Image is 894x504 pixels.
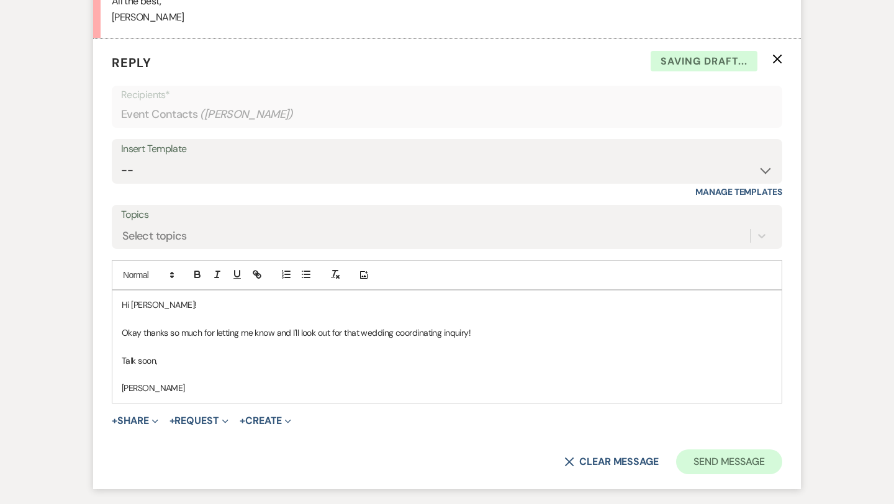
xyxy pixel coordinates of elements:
span: Reply [112,55,151,71]
span: ( [PERSON_NAME] ) [200,106,293,123]
p: [PERSON_NAME] [112,9,782,25]
button: Request [169,416,228,426]
span: + [112,416,117,426]
p: Okay thanks so much for letting me know and I'll look out for that wedding coordinating inquiry! [122,326,772,340]
p: Talk soon, [122,354,772,367]
span: + [240,416,245,426]
button: Share [112,416,158,426]
span: Saving draft... [651,51,757,72]
label: Topics [121,206,773,224]
p: Recipients* [121,87,773,103]
button: Clear message [564,457,659,467]
div: Insert Template [121,140,773,158]
p: [PERSON_NAME] [122,381,772,395]
div: Event Contacts [121,102,773,127]
div: Select topics [122,227,187,244]
p: Hi [PERSON_NAME]! [122,298,772,312]
span: + [169,416,175,426]
a: Manage Templates [695,186,782,197]
button: Send Message [676,449,782,474]
button: Create [240,416,291,426]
